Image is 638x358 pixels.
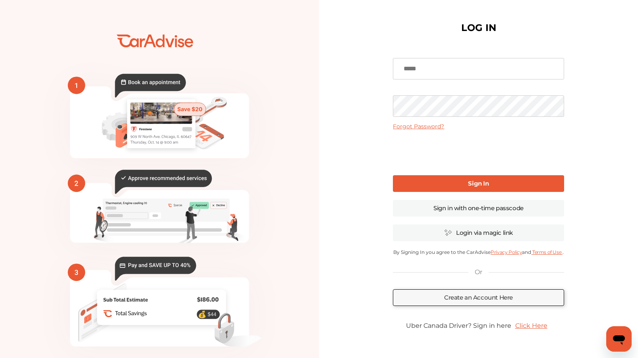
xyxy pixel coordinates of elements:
[393,200,564,217] a: Sign in with one-time passcode
[461,24,496,32] h1: LOG IN
[393,175,564,192] a: Sign In
[511,318,551,333] a: Click Here
[406,322,511,329] span: Uber Canada Driver? Sign in here
[475,268,482,277] p: Or
[393,224,564,241] a: Login via magic link
[491,249,522,255] a: Privacy Policy
[393,249,564,255] p: By Signing In you agree to the CarAdvise and .
[393,123,444,130] a: Forgot Password?
[606,326,632,352] iframe: Button to launch messaging window
[393,289,564,306] a: Create an Account Here
[468,180,489,187] b: Sign In
[444,229,452,236] img: magic_icon.32c66aac.svg
[531,249,562,255] a: Terms of Use
[418,136,539,167] iframe: reCAPTCHA
[198,310,207,319] text: 💰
